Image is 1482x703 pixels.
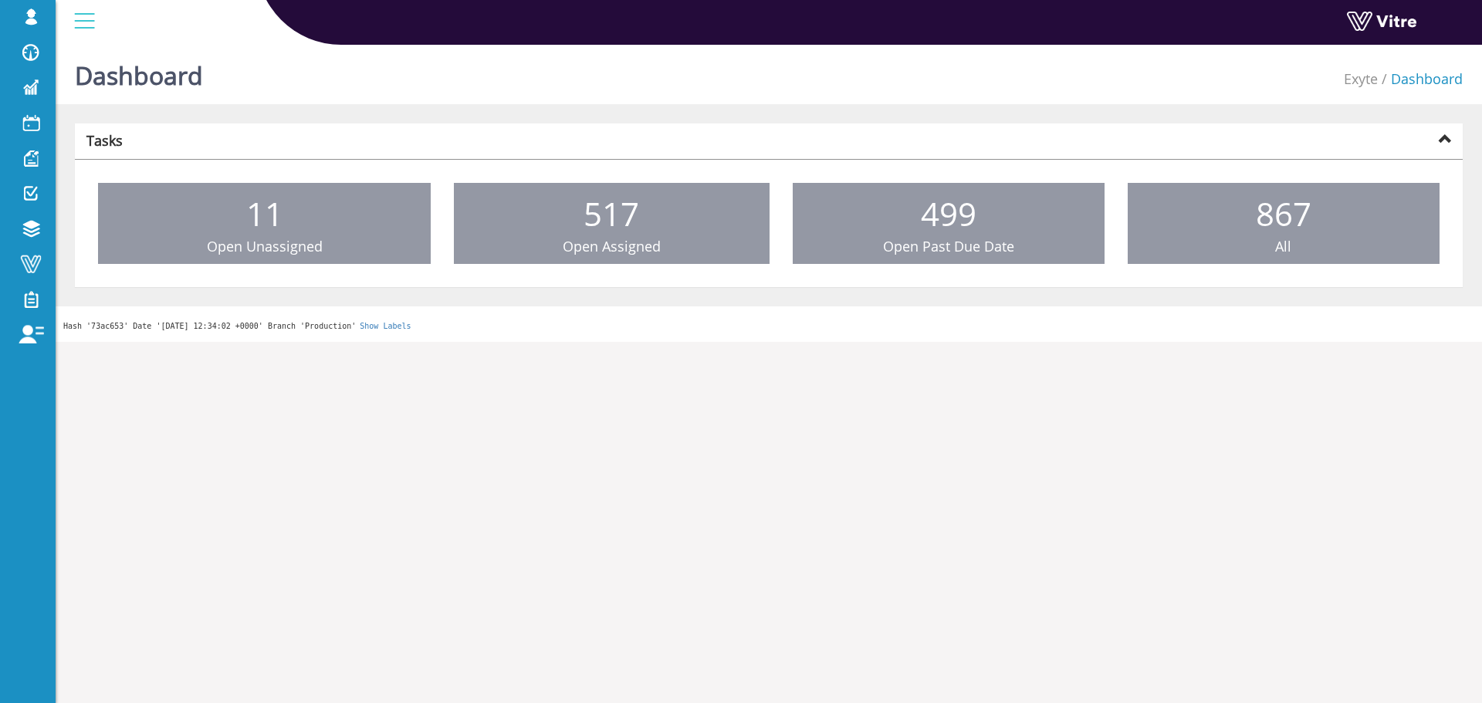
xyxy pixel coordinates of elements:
[1378,69,1463,90] li: Dashboard
[793,183,1105,265] a: 499 Open Past Due Date
[246,191,283,235] span: 11
[1128,183,1440,265] a: 867 All
[921,191,976,235] span: 499
[63,322,356,330] span: Hash '73ac653' Date '[DATE] 12:34:02 +0000' Branch 'Production'
[1256,191,1311,235] span: 867
[883,237,1014,255] span: Open Past Due Date
[1344,69,1378,88] a: Exyte
[563,237,661,255] span: Open Assigned
[454,183,769,265] a: 517 Open Assigned
[75,39,203,104] h1: Dashboard
[360,322,411,330] a: Show Labels
[207,237,323,255] span: Open Unassigned
[98,183,431,265] a: 11 Open Unassigned
[86,131,123,150] strong: Tasks
[1275,237,1291,255] span: All
[584,191,639,235] span: 517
